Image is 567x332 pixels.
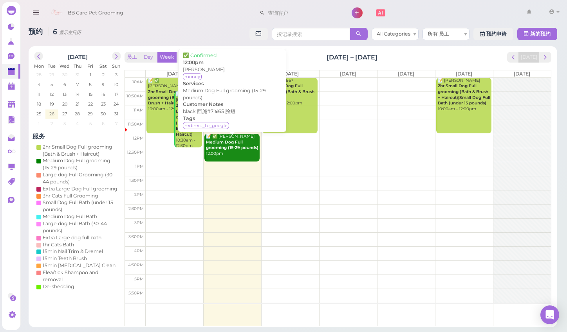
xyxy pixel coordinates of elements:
[50,120,54,127] span: 2
[48,63,56,69] span: Tue
[183,66,282,80] div: [PERSON_NAME]
[49,110,55,117] span: 26
[517,28,557,40] button: 新的预约
[43,248,103,255] div: 15min Nail Trim & Dremel
[49,27,81,36] i: 6
[43,220,119,234] div: Large dog Full Bath (30-44 pounds)
[428,31,449,37] span: 所有 员工
[114,120,118,127] span: 7
[33,133,123,140] h4: 服务
[36,71,42,78] span: 28
[43,241,74,248] div: 1hr Cats Bath
[60,63,70,69] span: Wed
[128,262,144,267] span: 4:30pm
[43,144,119,158] div: 2hr Small Dog Full grooming (Bath & Brush + Haircut)
[114,110,119,117] span: 31
[539,52,551,63] button: next
[43,262,116,269] div: 15min [MEDICAL_DATA] Clean
[507,52,519,63] button: prev
[134,276,144,282] span: 5pm
[88,81,92,88] span: 8
[75,71,80,78] span: 31
[340,71,356,77] span: [DATE]
[128,291,144,296] span: 5:30pm
[128,234,144,239] span: 3:30pm
[437,78,491,112] div: 📝 [PERSON_NAME] 10:00am - 12:00pm
[34,63,44,69] span: Mon
[183,59,204,65] b: 12:00pm
[183,81,204,86] b: Services
[88,91,93,98] span: 15
[61,100,68,108] span: 20
[139,52,158,63] button: Day
[49,71,55,78] span: 29
[49,100,55,108] span: 19
[87,100,94,108] span: 22
[514,71,530,77] span: [DATE]
[43,213,97,220] div: Medium Dog Full Bath
[129,178,144,183] span: 1:30pm
[68,52,88,61] h2: [DATE]
[183,108,282,115] div: black 西施#7 ¥65 脸短
[37,120,40,127] span: 1
[176,103,197,136] b: 2hr Small Dog Full grooming (Bath & Brush + Haircut)
[88,120,92,127] span: 5
[37,81,41,88] span: 4
[175,92,202,149] div: 📝 😋 [PERSON_NAME] 10:30am - 12:30pm
[183,122,229,129] span: redirect_to_google
[157,52,177,63] button: Week
[100,110,107,117] span: 30
[114,91,119,98] span: 17
[125,52,139,63] button: 员工
[206,134,260,157] div: 📝 ✅ [PERSON_NAME] 12:00pm
[101,81,105,88] span: 9
[126,93,144,99] span: 10:30am
[76,81,79,88] span: 7
[43,269,119,283] div: Flea/tick Shampoo and removal
[134,248,144,253] span: 4pm
[61,110,68,117] span: 27
[36,91,41,98] span: 11
[134,192,144,197] span: 2pm
[43,255,87,262] div: 15min Teeth Brush
[183,52,282,59] div: ✅ Confirmed
[265,7,341,19] input: 查询客户
[438,83,490,106] b: 2hr Small Dog Full grooming (Bath & Brush + Haircut)|Small Dog Full Bath (under 15 pounds)
[540,305,559,324] div: Open Intercom Messenger
[112,52,121,60] button: next
[61,71,68,78] span: 30
[327,53,377,62] h2: [DATE] – [DATE]
[43,234,101,241] div: Extra Large dog full bath
[43,171,119,185] div: Large dog Full Grooming (30-44 pounds)
[62,91,67,98] span: 13
[473,28,513,40] a: 预约申请
[29,27,45,36] span: 预约
[282,71,299,77] span: [DATE]
[74,91,80,98] span: 14
[43,199,119,213] div: Small Dog Full Bath (under 15 pounds)
[206,140,258,151] b: Medium Dog Full grooming (15-29 pounds)
[183,115,195,121] b: Tags
[135,164,144,169] span: 1pm
[34,52,43,60] button: prev
[134,108,144,113] span: 11am
[87,110,94,117] span: 29
[530,31,551,37] span: 新的预约
[89,71,92,78] span: 1
[87,63,93,69] span: Fri
[100,91,106,98] span: 16
[74,110,81,117] span: 28
[36,100,42,108] span: 18
[43,192,98,199] div: 3hr Cats Full Grooming
[132,79,144,84] span: 10am
[74,63,81,69] span: Thu
[101,71,105,78] span: 2
[398,71,414,77] span: [DATE]
[59,30,81,35] small: 显示在日历
[128,122,144,127] span: 11:30am
[148,78,194,112] div: 📝 ✅ [PERSON_NAME] 10:00am - 12:00pm
[68,2,123,24] span: BB Care Pet Grooming
[43,283,74,290] div: De-shedding
[43,157,119,171] div: Medium Dog Full grooming (15-29 pounds)
[50,81,54,88] span: 5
